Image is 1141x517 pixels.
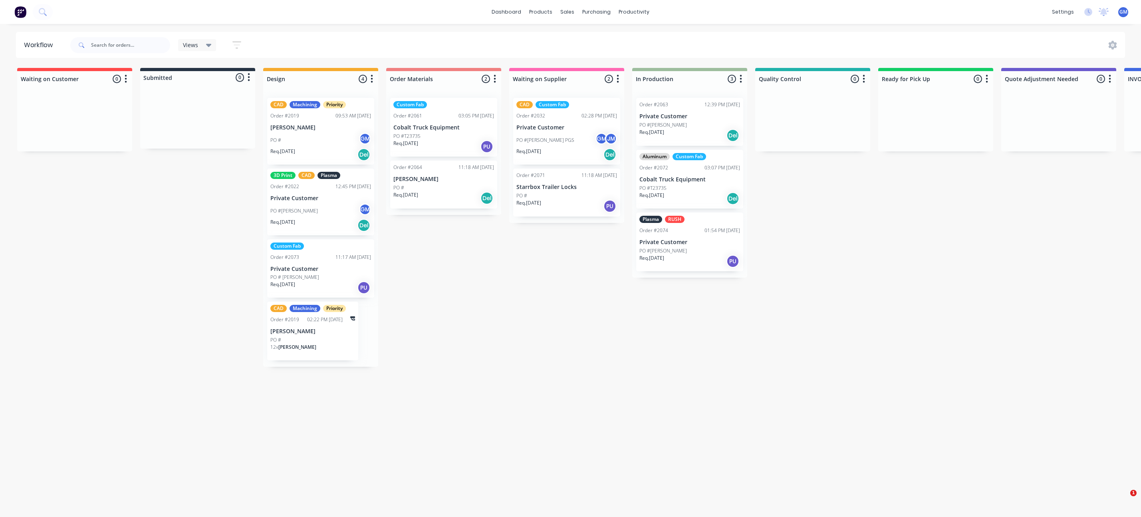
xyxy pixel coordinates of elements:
p: Req. [DATE] [393,191,418,199]
div: 02:28 PM [DATE] [581,112,617,119]
p: Req. [DATE] [639,129,664,136]
p: Req. [DATE] [270,148,295,155]
div: Aluminum [639,153,670,160]
span: [PERSON_NAME] [278,344,316,350]
p: PO # [270,336,281,344]
div: productivity [615,6,653,18]
div: Custom Fab [393,101,427,108]
p: PO #[PERSON_NAME] [639,121,687,129]
div: Plasma [639,216,662,223]
div: Custom FabOrder #206103:05 PM [DATE]Cobalt Truck EquipmentPO #T23735Req.[DATE]PU [390,98,497,157]
div: Del [603,148,616,161]
div: PU [357,281,370,294]
p: PO #T23735 [639,185,667,192]
div: 03:07 PM [DATE] [704,164,740,171]
div: Order #2074 [639,227,668,234]
div: Order #2073 [270,254,299,261]
div: PU [603,200,616,213]
div: Del [480,192,493,205]
div: Custom Fab [673,153,706,160]
p: Req. [DATE] [393,140,418,147]
p: Req. [DATE] [516,199,541,207]
p: Private Customer [270,195,371,202]
div: settings [1048,6,1078,18]
p: PO #[PERSON_NAME] [639,247,687,255]
div: Order #2072 [639,164,668,171]
div: 01:54 PM [DATE] [704,227,740,234]
div: Del [726,192,739,205]
div: PU [726,255,739,268]
p: PO #T23735 [393,133,421,140]
div: products [525,6,556,18]
p: PO #[PERSON_NAME] PGS [516,137,574,144]
div: Priority [323,305,346,312]
p: Private Customer [270,266,371,272]
div: Machining [290,101,320,108]
p: Req. [DATE] [270,281,295,288]
div: 3D Print [270,172,296,179]
div: Machining [290,305,320,312]
div: 09:53 AM [DATE] [335,112,371,119]
p: [PERSON_NAME] [270,328,355,335]
div: Workflow [24,40,57,50]
div: Order #2032 [516,112,545,119]
a: dashboard [488,6,525,18]
span: 1 [1130,490,1137,496]
div: Del [357,148,370,161]
div: Del [357,219,370,232]
div: CADMachiningPriorityOrder #201902:22 PM [DATE][PERSON_NAME]PO #12x[PERSON_NAME] [267,302,358,360]
div: Priority [323,101,346,108]
p: PO #[PERSON_NAME] [270,207,318,215]
div: Plasma [317,172,340,179]
div: PU [480,140,493,153]
p: [PERSON_NAME] [393,176,494,183]
div: Custom Fab [536,101,569,108]
input: Search for orders... [91,37,170,53]
p: Private Customer [639,113,740,120]
div: CADMachiningPriorityOrder #201909:53 AM [DATE][PERSON_NAME]PO #GMReq.[DATE]Del [267,98,374,165]
span: GM [1119,8,1127,16]
img: Factory [14,6,26,18]
div: CAD [298,172,315,179]
p: Starrbox Trailer Locks [516,184,617,191]
div: Custom Fab [270,243,304,250]
p: Req. [DATE] [639,255,664,262]
div: AluminumCustom FabOrder #207203:07 PM [DATE]Cobalt Truck EquipmentPO #T23735Req.[DATE]Del [636,150,743,209]
span: Views [183,41,198,49]
div: Order #2019 [270,112,299,119]
p: Private Customer [639,239,740,246]
div: CAD [270,305,287,312]
p: Private Customer [516,124,617,131]
div: 11:17 AM [DATE] [335,254,371,261]
div: Order #2063 [639,101,668,108]
div: sales [556,6,578,18]
p: PO # [393,184,404,191]
div: 11:18 AM [DATE] [581,172,617,179]
p: Req. [DATE] [639,192,664,199]
p: Cobalt Truck Equipment [393,124,494,131]
div: GM [359,203,371,215]
div: RUSH [665,216,685,223]
div: 12:45 PM [DATE] [335,183,371,190]
div: CADCustom FabOrder #203202:28 PM [DATE]Private CustomerPO #[PERSON_NAME] PGSGMJMReq.[DATE]Del [513,98,620,165]
span: 12 x [270,344,278,350]
div: Order #206411:18 AM [DATE][PERSON_NAME]PO #Req.[DATE]Del [390,161,497,209]
div: Order #2064 [393,164,422,171]
p: Cobalt Truck Equipment [639,176,740,183]
div: 02:22 PM [DATE] [307,316,343,323]
div: Custom FabOrder #207311:17 AM [DATE]Private CustomerPO # [PERSON_NAME]Req.[DATE]PU [267,239,374,298]
div: PlasmaRUSHOrder #207401:54 PM [DATE]Private CustomerPO #[PERSON_NAME]Req.[DATE]PU [636,213,743,271]
div: JM [605,133,617,145]
div: Order #2019 [270,316,299,323]
p: Req. [DATE] [270,219,295,226]
div: Order #2071 [516,172,545,179]
div: Del [726,129,739,142]
div: Order #2061 [393,112,422,119]
div: Order #207111:18 AM [DATE]Starrbox Trailer LocksPO #Req.[DATE]PU [513,169,620,217]
div: GM [359,133,371,145]
div: Order #2022 [270,183,299,190]
div: CAD [270,101,287,108]
div: Order #206312:39 PM [DATE]Private CustomerPO #[PERSON_NAME]Req.[DATE]Del [636,98,743,146]
div: 11:18 AM [DATE] [458,164,494,171]
div: 12:39 PM [DATE] [704,101,740,108]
